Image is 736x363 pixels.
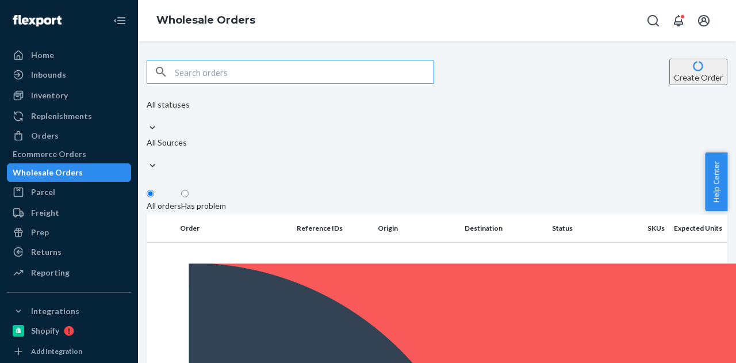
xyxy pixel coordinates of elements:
[7,322,131,340] a: Shopify
[7,145,131,163] a: Ecommerce Orders
[705,152,727,211] button: Help Center
[642,9,665,32] button: Open Search Box
[7,223,131,242] a: Prep
[181,190,189,197] input: Has problem
[147,4,264,37] ol: breadcrumbs
[7,127,131,145] a: Orders
[31,130,59,142] div: Orders
[31,227,49,238] div: Prep
[147,190,154,197] input: All orders
[692,9,715,32] button: Open account menu
[7,263,131,282] a: Reporting
[7,243,131,261] a: Returns
[31,305,79,317] div: Integrations
[7,86,131,105] a: Inventory
[7,107,131,125] a: Replenishments
[7,163,131,182] a: Wholesale Orders
[7,302,131,320] button: Integrations
[7,46,131,64] a: Home
[667,9,690,32] button: Open notifications
[108,9,131,32] button: Close Navigation
[7,183,131,201] a: Parcel
[13,167,83,178] div: Wholesale Orders
[31,267,70,278] div: Reporting
[31,90,68,101] div: Inventory
[7,66,131,84] a: Inbounds
[7,345,131,358] a: Add Integration
[156,14,255,26] a: Wholesale Orders
[669,59,727,85] button: Create Order
[181,200,226,212] div: Has problem
[31,246,62,258] div: Returns
[31,69,66,81] div: Inbounds
[147,200,181,212] div: All orders
[31,325,59,337] div: Shopify
[13,15,62,26] img: Flexport logo
[628,215,669,242] th: SKUs
[31,186,55,198] div: Parcel
[7,204,131,222] a: Freight
[547,215,628,242] th: Status
[460,215,547,242] th: Destination
[147,137,187,148] div: All Sources
[13,148,86,160] div: Ecommerce Orders
[31,346,82,356] div: Add Integration
[175,60,434,83] input: Search orders
[147,99,190,110] div: All statuses
[175,215,292,242] th: Order
[373,215,461,242] th: Origin
[292,215,373,242] th: Reference IDs
[31,49,54,61] div: Home
[31,207,59,219] div: Freight
[147,110,148,122] input: All statuses
[31,110,92,122] div: Replenishments
[147,148,148,160] input: All Sources
[669,215,727,242] th: Expected Units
